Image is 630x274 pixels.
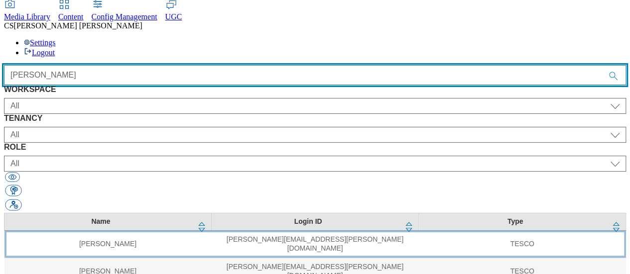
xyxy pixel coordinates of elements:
label: WORKSPACE [4,85,626,94]
td: [PERSON_NAME] [4,230,212,258]
span: UGC [165,12,182,21]
a: Media Library [4,0,50,21]
span: [PERSON_NAME] [PERSON_NAME] [14,21,142,30]
td: [PERSON_NAME][EMAIL_ADDRESS][PERSON_NAME][DOMAIN_NAME] [212,230,419,258]
label: ROLE [4,143,626,152]
input: Accessible label text [4,65,626,85]
div: Type [425,217,606,226]
a: Config Management [92,0,157,21]
a: UGC [165,0,182,21]
a: Content [58,0,84,21]
span: Config Management [92,12,157,21]
td: TESCO [419,230,626,258]
label: TENANCY [4,114,626,123]
div: Name [10,217,191,226]
a: Settings [24,38,56,47]
span: Content [58,12,84,21]
span: Media Library [4,12,50,21]
a: Logout [24,48,55,57]
span: CS [4,21,14,30]
div: Login ID [218,217,398,226]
